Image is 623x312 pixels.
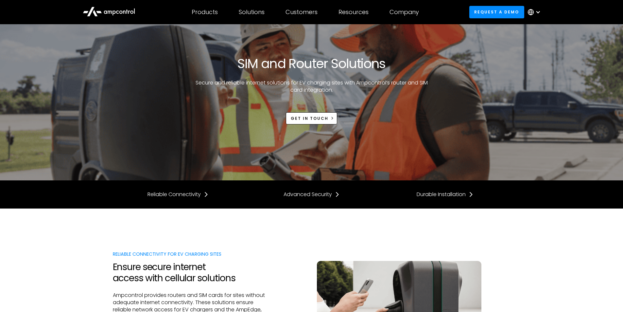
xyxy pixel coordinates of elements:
h1: SIM and Router Solutions [237,56,386,71]
a: Get in touch [286,112,337,124]
div: Products [192,9,218,16]
p: Secure and reliable internet solutions for EV charging sites with Ampcontrol’s router and SIM car... [192,79,431,94]
div: Solutions [239,9,265,16]
a: Request a demo [469,6,524,18]
div: Reliable Connectivity for EV Charging Sites [113,250,268,258]
div: Durable Installation [417,191,466,198]
div: Advanced Security [284,191,332,198]
div: Company [389,9,419,16]
a: Reliable Connectivity [147,191,209,198]
div: Reliable Connectivity [147,191,201,198]
h2: Ensure secure internet access with cellular solutions [113,262,268,284]
a: Advanced Security [284,191,340,198]
div: Resources [338,9,369,16]
div: Get in touch [291,116,328,121]
div: Customers [286,9,318,16]
a: Durable Installation [417,191,474,198]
